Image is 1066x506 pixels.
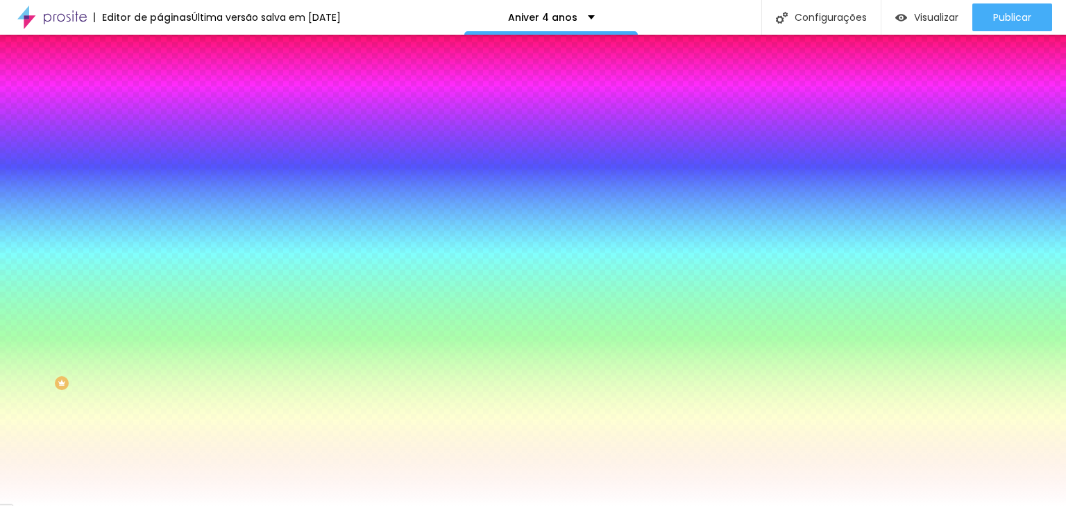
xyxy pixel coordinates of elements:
[508,12,577,22] p: Aniver 4 anos
[993,12,1031,23] span: Publicar
[192,12,341,22] div: Última versão salva em [DATE]
[776,12,788,24] img: Icone
[881,3,972,31] button: Visualizar
[914,12,958,23] span: Visualizar
[94,12,192,22] div: Editor de páginas
[895,12,907,24] img: view-1.svg
[972,3,1052,31] button: Publicar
